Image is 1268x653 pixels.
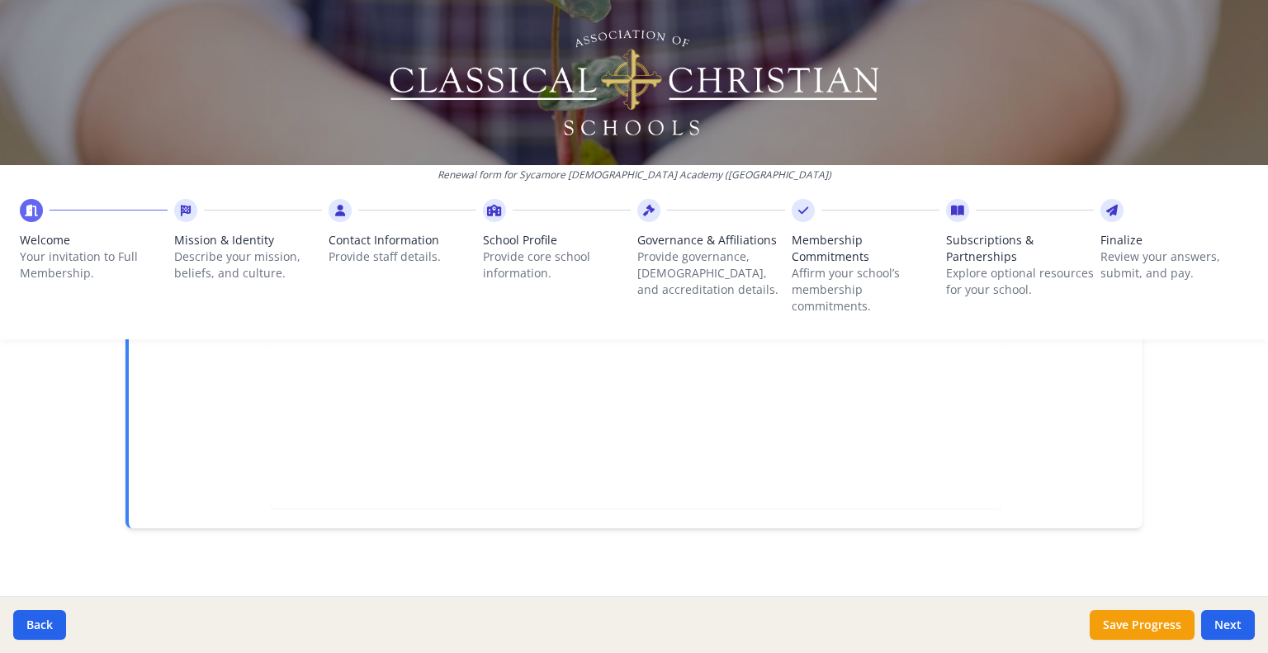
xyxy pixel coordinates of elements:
[637,248,785,298] p: Provide governance, [DEMOGRAPHIC_DATA], and accreditation details.
[329,248,476,265] p: Provide staff details.
[792,265,939,315] p: Affirm your school’s membership commitments.
[329,232,476,248] span: Contact Information
[20,248,168,282] p: Your invitation to Full Membership.
[1100,232,1248,248] span: Finalize
[13,610,66,640] button: Back
[174,232,322,248] span: Mission & Identity
[483,232,631,248] span: School Profile
[387,25,882,140] img: Logo
[637,232,785,248] span: Governance & Affiliations
[946,232,1094,265] span: Subscriptions & Partnerships
[1201,610,1255,640] button: Next
[1090,610,1195,640] button: Save Progress
[1100,248,1248,282] p: Review your answers, submit, and pay.
[792,232,939,265] span: Membership Commitments
[946,265,1094,298] p: Explore optional resources for your school.
[483,248,631,282] p: Provide core school information.
[20,232,168,248] span: Welcome
[174,248,322,282] p: Describe your mission, beliefs, and culture.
